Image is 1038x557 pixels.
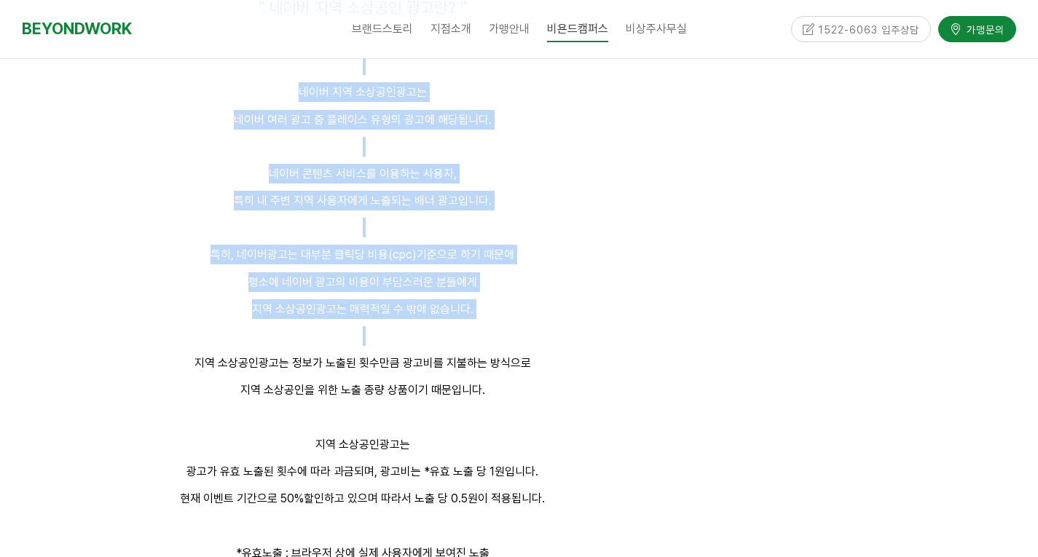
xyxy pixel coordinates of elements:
[352,22,413,36] span: 브랜드스토리
[626,22,687,36] span: 비상주사무실
[538,11,617,47] a: 비욘드캠퍼스
[64,82,661,102] p: 네이버 지역 소상공인광고는
[64,272,661,292] p: 평소에 네이버 광고의 비용이 부담스러운 분들에게
[617,11,696,47] a: 비상주사무실
[64,191,661,210] p: 특히 내 주변 지역 사용자에게 노출되는 배너 광고입니다.
[64,380,661,400] p: 지역 소상공인을 위한 노출 종량 상품이기 때문입니다.
[343,11,422,47] a: 브랜드스토리
[64,435,661,454] p: 지역 소상공인광고는
[64,353,661,373] p: 지역 소상공인광고는 정보가 노출된 횟수만큼 광고비를 지불하는 방식으로
[64,462,661,481] p: 광고가 유효 노출된 횟수에 따라 과금되며, 광고비는 *유효 노출 당 1원입니다.
[64,164,661,183] p: 네이버 콘텐츠 서비스를 이용하는 사용자,
[22,15,132,42] a: BEYONDWORK
[64,110,661,130] p: 네이버 여러 광고 중 플레이스 유형의 광고에 해당됩니다.
[64,245,661,264] p: 특히, 네이버광고는 대부분 클릭당 비용(cpc)기준으로 하기 때문에
[64,299,661,319] p: 지역 소상공인광고는 매력적일 수 밖에 없습니다.
[547,17,608,42] span: 비욘드캠퍼스
[962,23,1004,37] span: 가맹문의
[489,22,530,36] span: 가맹안내
[938,16,1016,42] a: 가맹문의
[430,22,471,36] span: 지점소개
[480,11,538,47] a: 가맹안내
[422,11,480,47] a: 지점소개
[64,489,661,508] p: 현재 이벤트 기간으로 50%할인하고 있으며 따라서 노출 당 0.5원이 적용됩니다.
